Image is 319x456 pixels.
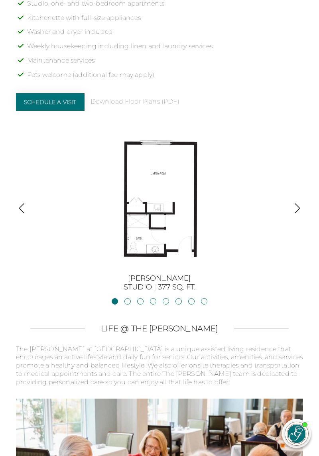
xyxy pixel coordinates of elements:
img: avatar [285,422,308,445]
li: Washer and dryer included [27,28,303,42]
button: Show previous [16,203,27,215]
li: Kitchenette with full-size appliances [27,14,303,28]
p: The [PERSON_NAME] at [GEOGRAPHIC_DATA] is a unique assisted living residence that encourages an a... [16,345,303,387]
img: Show previous [16,203,27,214]
h2: LIFE @ THE [PERSON_NAME] [101,324,219,333]
li: Pets welcome (additional fee may apply) [27,71,303,85]
a: Download Floor Plans (PDF) [91,98,179,106]
a: Schedule a Visit [16,93,85,111]
button: Show next [292,203,303,215]
li: Weekly housekeeping including linen and laundry services [27,42,303,57]
li: Maintenance services [27,57,303,71]
img: Show next [292,203,303,214]
h3: [PERSON_NAME] Studio | 377 sq. ft. [30,274,289,291]
img: Glen_AL-Burton-377-sf.jpg [88,129,231,272]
